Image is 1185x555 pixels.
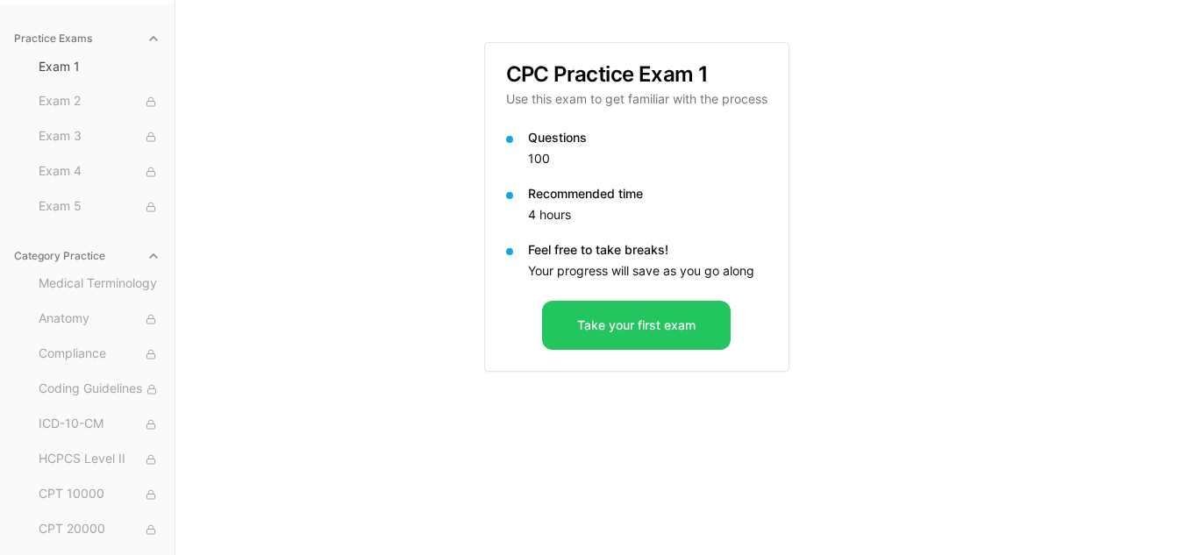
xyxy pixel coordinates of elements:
[39,345,161,364] span: Compliance
[7,242,168,270] button: Category Practice
[32,340,168,368] button: Compliance
[528,206,767,224] p: 4 hours
[39,415,161,434] span: ICD-10-CM
[32,480,168,509] button: CPT 10000
[32,305,168,333] button: Anatomy
[32,410,168,438] button: ICD-10-CM
[39,58,161,75] span: Exam 1
[32,88,168,116] button: Exam 2
[32,516,168,544] button: CPT 20000
[39,127,161,146] span: Exam 3
[32,445,168,473] button: HCPCS Level II
[39,162,161,181] span: Exam 4
[32,53,168,81] button: Exam 1
[506,90,767,108] p: Use this exam to get familiar with the process
[506,64,767,85] h3: CPC Practice Exam 1
[32,375,168,403] button: Coding Guidelines
[32,193,168,221] button: Exam 5
[39,485,161,504] span: CPT 10000
[39,450,161,469] span: HCPCS Level II
[39,310,161,329] span: Anatomy
[542,301,731,350] button: Take your first exam
[32,270,168,298] button: Medical Terminology
[528,129,767,146] p: Questions
[528,185,767,203] p: Recommended time
[39,274,161,294] span: Medical Terminology
[7,25,168,53] button: Practice Exams
[39,197,161,217] span: Exam 5
[528,262,767,280] p: Your progress will save as you go along
[528,150,767,167] p: 100
[32,158,168,186] button: Exam 4
[39,520,161,539] span: CPT 20000
[528,241,767,259] p: Feel free to take breaks!
[39,92,161,111] span: Exam 2
[39,380,161,399] span: Coding Guidelines
[32,123,168,151] button: Exam 3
